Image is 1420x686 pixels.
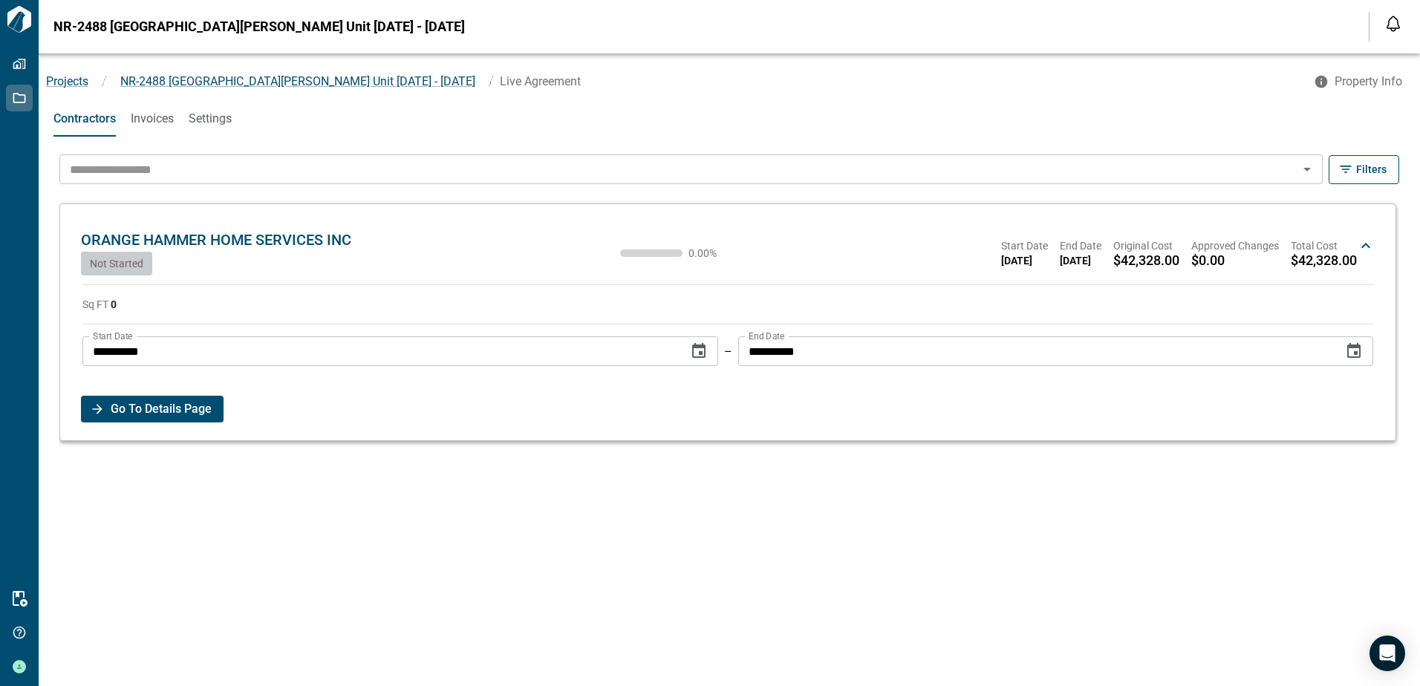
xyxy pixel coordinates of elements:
span: Go To Details Page [111,396,212,422]
span: Not Started [90,258,143,269]
label: End Date [749,330,784,342]
button: Open [1297,159,1318,180]
span: Filters [1356,162,1387,177]
span: Original Cost [1113,238,1179,253]
button: Filters [1329,155,1399,184]
span: Start Date [1001,238,1048,253]
span: [DATE] [1060,253,1101,268]
span: Invoices [131,111,174,126]
span: 0.00 % [688,248,733,258]
button: Open notification feed [1381,12,1405,36]
span: NR-2488 [GEOGRAPHIC_DATA][PERSON_NAME] Unit [DATE] - [DATE] [53,19,465,34]
span: Sq FT [82,298,117,310]
label: Start Date [93,330,132,342]
a: Projects [46,74,88,88]
span: $0.00 [1191,253,1225,268]
div: base tabs [39,101,1420,137]
span: NR-2488 [GEOGRAPHIC_DATA][PERSON_NAME] Unit [DATE] - [DATE] [120,74,475,88]
div: ORANGE HAMMER HOME SERVICES INCNot Started0.00%Start Date[DATE]End Date[DATE]Original Cost$42,328... [75,216,1381,275]
span: $42,328.00 [1291,253,1357,268]
span: ORANGE HAMMER HOME SERVICES INC [81,231,351,249]
strong: 0 [111,298,117,310]
span: Total Cost [1291,238,1357,253]
div: Open Intercom Messenger [1369,636,1405,671]
nav: breadcrumb [39,73,1305,91]
span: Settings [189,111,232,126]
span: Contractors [53,111,116,126]
button: Go To Details Page [81,396,224,422]
span: Property Info [1335,74,1402,89]
button: Property Info [1305,68,1414,95]
span: Live Agreement [500,74,581,88]
span: Approved Changes [1191,238,1279,253]
span: End Date [1060,238,1101,253]
span: $42,328.00 [1113,253,1179,268]
span: [DATE] [1001,253,1048,268]
p: – [724,343,732,360]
